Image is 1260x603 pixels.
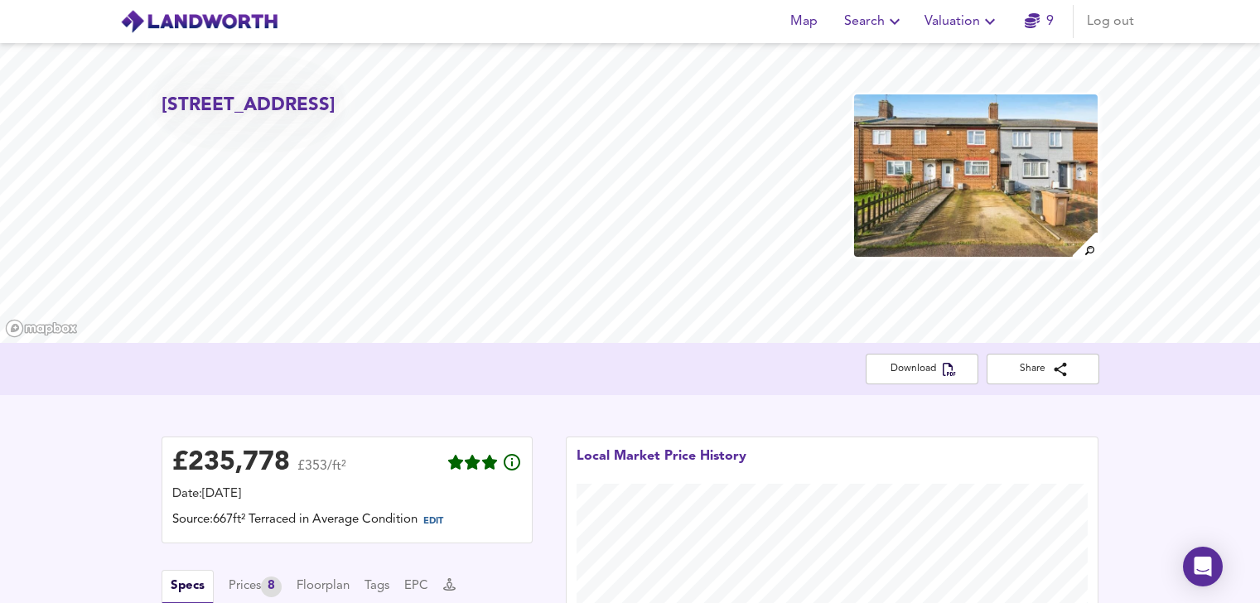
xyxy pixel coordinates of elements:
button: EPC [404,577,428,596]
button: Valuation [918,5,1007,38]
button: Tags [364,577,389,596]
button: 9 [1013,5,1066,38]
div: Date: [DATE] [172,485,522,504]
div: Source: 667ft² Terraced in Average Condition [172,511,522,533]
span: £353/ft² [297,460,346,484]
button: Prices8 [229,576,282,597]
a: Mapbox homepage [5,319,78,338]
div: Local Market Price History [577,447,746,484]
span: Valuation [924,10,1000,33]
h2: [STREET_ADDRESS] [162,93,336,118]
button: Search [838,5,911,38]
button: Map [778,5,831,38]
span: Share [1000,360,1086,378]
span: Map [784,10,824,33]
button: Floorplan [297,577,350,596]
span: Download [879,360,965,378]
a: 9 [1025,10,1054,33]
span: EDIT [423,517,443,526]
img: search [1070,230,1099,259]
span: Log out [1087,10,1134,33]
div: £ 235,778 [172,451,290,475]
button: Share [987,354,1099,384]
span: Search [844,10,905,33]
div: Open Intercom Messenger [1183,547,1223,586]
div: 8 [261,576,282,597]
img: logo [120,9,278,34]
div: Prices [229,576,282,597]
button: Download [866,354,978,384]
img: property [852,93,1099,258]
button: Log out [1080,5,1141,38]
